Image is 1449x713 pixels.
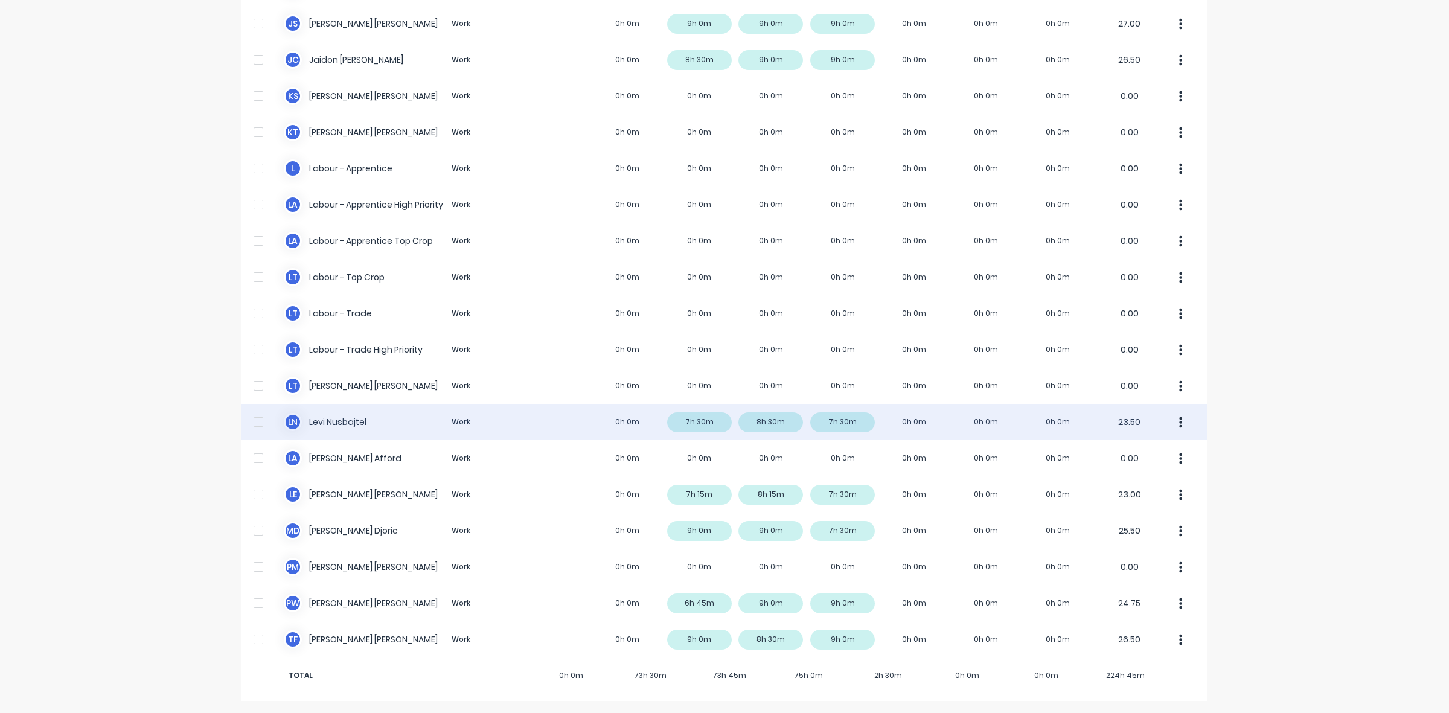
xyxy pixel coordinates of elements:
[1086,670,1165,681] span: 224h 45m
[1007,670,1086,681] span: 0h 0m
[531,670,610,681] span: 0h 0m
[848,670,927,681] span: 2h 30m
[927,670,1006,681] span: 0h 0m
[690,670,769,681] span: 73h 45m
[284,670,447,681] span: TOTAL
[610,670,689,681] span: 73h 30m
[769,670,848,681] span: 75h 0m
